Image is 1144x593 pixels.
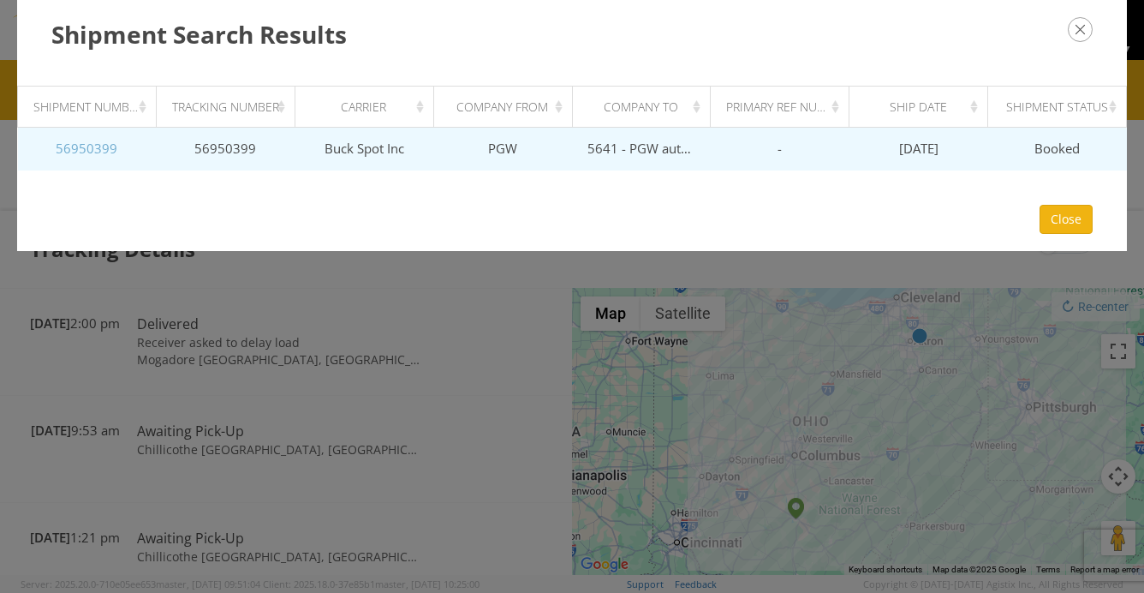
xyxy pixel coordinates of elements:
td: - [711,128,849,171]
span: Booked [1034,140,1080,157]
td: PGW [433,128,572,171]
div: Shipment Number [33,99,151,116]
td: 5641 - PGW autoglass - [GEOGRAPHIC_DATA] [572,128,711,171]
div: Primary Ref Number [726,99,843,116]
div: Company To [587,99,705,116]
div: Tracking Number [171,99,289,116]
h3: Shipment Search Results [51,17,1093,51]
div: Carrier [310,99,427,116]
button: Close [1040,205,1093,234]
td: 56950399 [156,128,295,171]
a: 56950399 [56,140,117,157]
div: Ship Date [865,99,982,116]
div: Shipment Status [1004,99,1121,116]
td: Buck Spot Inc [295,128,433,171]
div: Company From [449,99,566,116]
span: [DATE] [899,140,938,157]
